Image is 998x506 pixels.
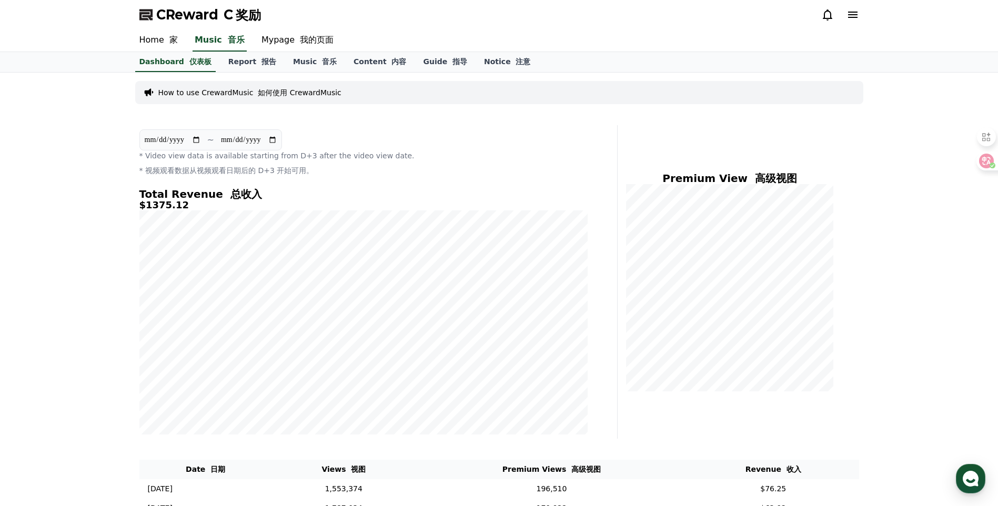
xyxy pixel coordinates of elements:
[189,57,211,66] font: 仪表板
[626,173,834,184] h4: Premium View
[688,460,859,479] th: Revenue
[224,7,261,22] font: C 奖励
[139,166,314,175] font: * 视频观看数据从视频观看日期后的 D+3 开始可用。
[787,465,801,473] font: 收入
[210,465,225,473] font: 日期
[416,479,688,499] td: 196,510
[139,200,588,210] h5: $1375.12
[476,52,539,72] a: Notice 注意
[220,52,285,72] a: Report 报告
[135,52,216,72] a: Dashboard 仪表板
[230,188,262,200] font: 总收入
[272,460,416,479] th: Views
[322,57,337,66] font: 音乐
[688,479,859,499] td: $76.25
[87,350,118,358] span: Messages
[139,6,261,23] a: CReward C 奖励
[156,6,261,23] span: CReward
[207,134,214,146] p: ~
[755,172,797,185] font: 高级视图
[131,29,186,52] a: Home 家
[300,35,334,45] font: 我的页面
[253,29,342,52] a: Mypage 我的页面
[169,35,178,45] font: 家
[139,150,588,180] p: * Video view data is available starting from D+3 after the video view date.
[139,188,588,200] h4: Total Revenue
[139,460,272,479] th: Date
[571,465,601,473] font: 高级视图
[156,349,182,358] span: Settings
[158,87,341,98] p: How to use CrewardMusic
[351,465,366,473] font: 视图
[416,460,688,479] th: Premium Views
[148,483,173,494] p: [DATE]
[228,35,245,45] font: 音乐
[391,57,406,66] font: 内容
[3,333,69,360] a: Home
[415,52,476,72] a: Guide 指导
[516,57,530,66] font: 注意
[285,52,345,72] a: Music 音乐
[261,57,276,66] font: 报告
[258,88,341,97] font: 如何使用 CrewardMusic
[27,349,45,358] span: Home
[158,87,341,98] a: How to use CrewardMusic 如何使用 CrewardMusic
[69,333,136,360] a: Messages
[452,57,467,66] font: 指导
[136,333,202,360] a: Settings
[193,29,247,52] a: Music 音乐
[272,479,416,499] td: 1,553,374
[345,52,415,72] a: Content 内容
